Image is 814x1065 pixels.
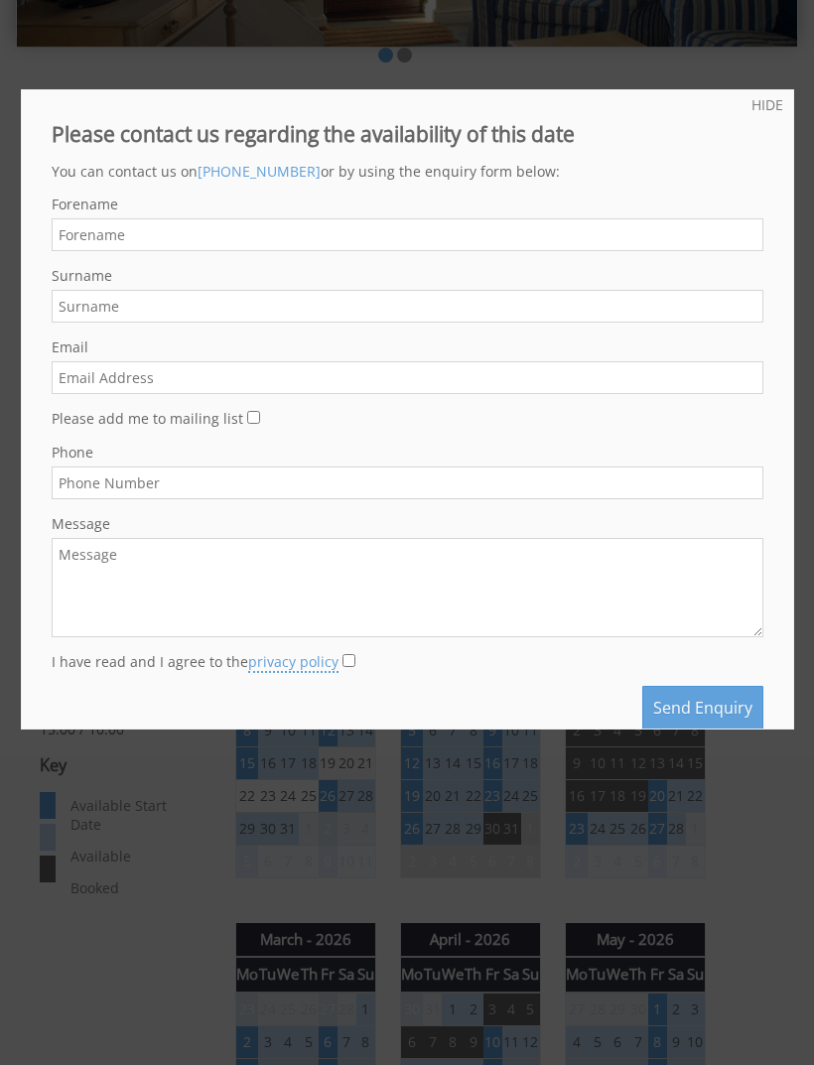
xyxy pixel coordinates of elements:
label: Surname [52,266,763,285]
label: Email [52,337,763,356]
h2: Please contact us regarding the availability of this date [52,120,763,148]
input: Phone Number [52,466,763,499]
label: Message [52,514,763,533]
label: Please add me to mailing list [52,409,243,428]
input: Surname [52,290,763,323]
a: [PHONE_NUMBER] [198,162,321,181]
input: Forename [52,218,763,251]
p: You can contact us on or by using the enquiry form below: [52,162,763,181]
button: Send Enquiry [642,686,763,730]
a: HIDE [751,95,783,114]
label: Phone [52,443,763,462]
label: I have read and I agree to the [52,652,339,671]
a: privacy policy [248,652,339,673]
input: Email Address [52,361,763,394]
label: Forename [52,195,763,213]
